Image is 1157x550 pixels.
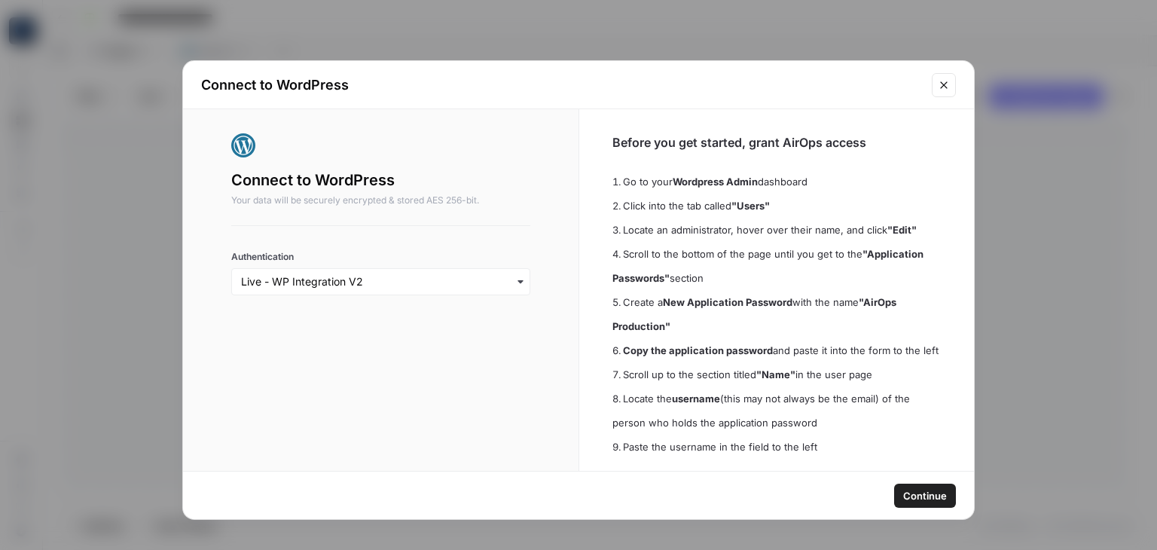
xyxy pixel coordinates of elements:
strong: username [672,393,720,405]
h3: Before you get started, grant AirOps access [612,133,942,151]
strong: "Edit" [887,224,917,236]
strong: "Users" [731,200,770,212]
li: Go to your dashboard [612,170,942,194]
input: Live - WP Integration V2 [241,274,520,289]
li: Click into the tab called [612,194,942,218]
p: Your data will be securely encrypted & stored AES 256-bit. [231,194,530,207]
button: Close modal [932,73,956,97]
h2: Connect to WordPress [231,170,530,191]
li: Paste the username in the field to the left [612,435,942,459]
strong: "Name" [756,368,795,380]
h2: Connect to WordPress [201,75,923,96]
strong: New Application Password [663,296,792,308]
span: Continue [903,488,947,503]
li: and paste it into the form to the left [612,338,942,362]
strong: Copy the application password [623,344,773,356]
li: Scroll to the bottom of the page until you get to the section [612,242,942,290]
li: Locate an administrator, hover over their name, and click [612,218,942,242]
li: Locate the (this may not always be the email) of the person who holds the application password [612,387,942,435]
li: Scroll up to the section titled in the user page [612,362,942,387]
li: Create a with the name [612,290,942,338]
strong: Wordpress Admin [673,176,758,188]
button: Continue [894,484,956,508]
label: Authentication [231,250,530,264]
